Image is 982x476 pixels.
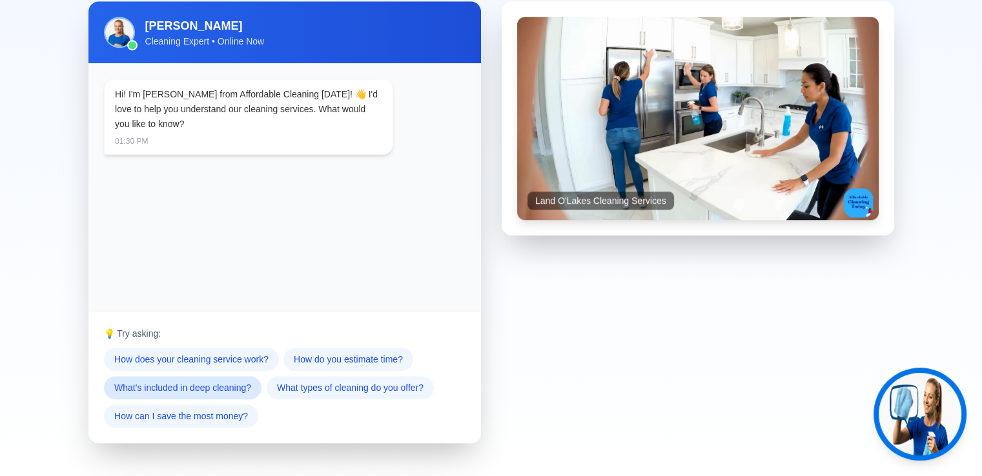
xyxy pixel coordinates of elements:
[104,348,279,371] button: How does your cleaning service work?
[267,376,434,399] button: What types of cleaning do you offer?
[104,376,261,399] button: What's included in deep cleaning?
[105,18,134,46] img: Jen
[115,87,382,131] div: Hi! I'm [PERSON_NAME] from Affordable Cleaning [DATE]! 👋 I'd love to help you understand our clea...
[874,368,967,461] button: Get help from Jen
[104,404,258,428] button: How can I save the most money?
[527,192,674,210] div: Land O'Lakes Cleaning Services
[145,17,265,35] h3: [PERSON_NAME]
[283,348,413,371] button: How do you estimate time?
[879,373,961,455] img: Jen
[145,35,265,48] p: Cleaning Expert • Online Now
[115,136,382,146] div: 01:30 PM
[104,327,465,340] p: 💡 Try asking:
